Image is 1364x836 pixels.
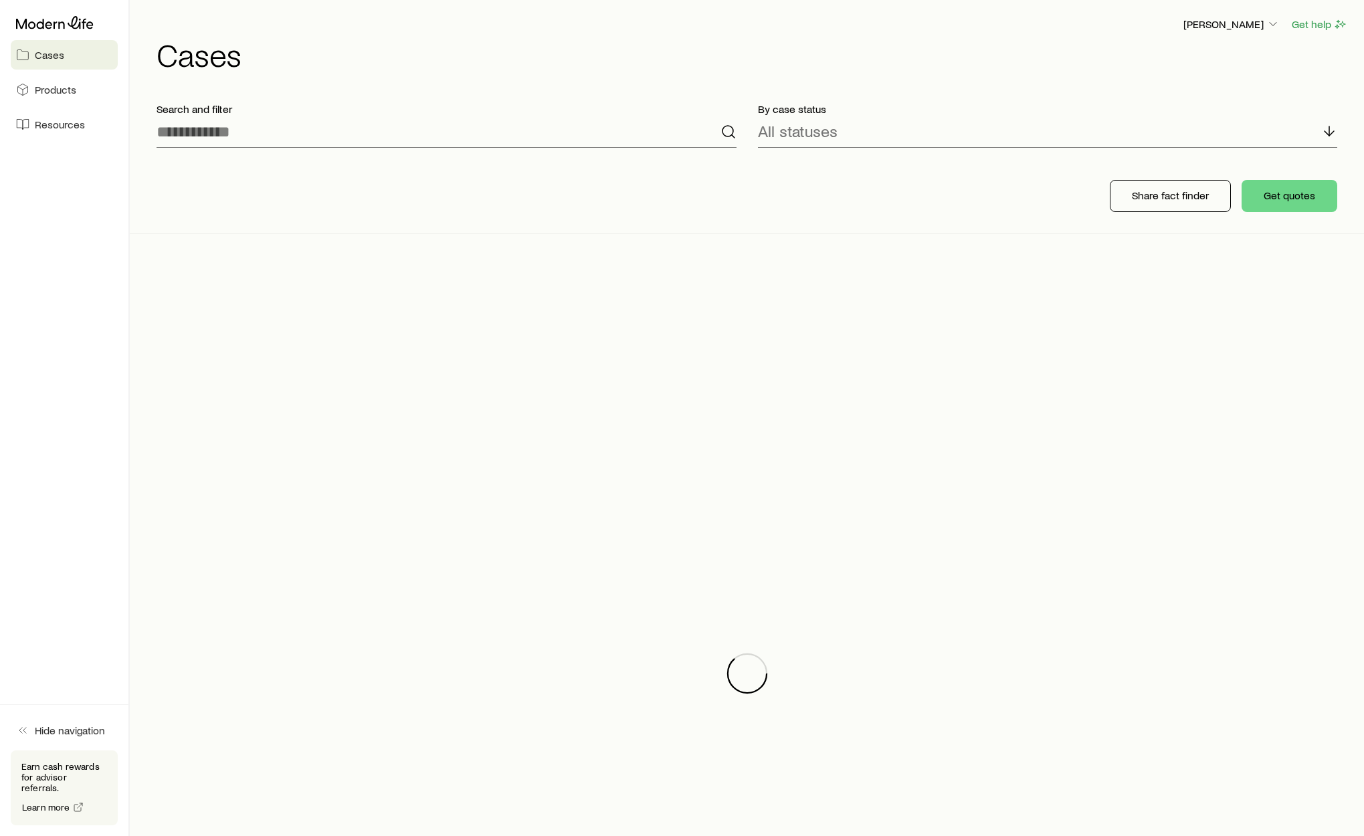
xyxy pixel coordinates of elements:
button: Hide navigation [11,716,118,745]
button: Get quotes [1242,180,1337,212]
p: Share fact finder [1132,189,1209,202]
div: Earn cash rewards for advisor referrals.Learn more [11,750,118,825]
span: Hide navigation [35,724,105,737]
span: Learn more [22,803,70,812]
span: Cases [35,48,64,62]
p: [PERSON_NAME] [1183,17,1280,31]
p: Earn cash rewards for advisor referrals. [21,761,107,793]
p: By case status [758,102,1338,116]
button: Share fact finder [1110,180,1231,212]
a: Cases [11,40,118,70]
span: Resources [35,118,85,131]
p: All statuses [758,122,838,140]
p: Search and filter [157,102,737,116]
h1: Cases [157,38,1348,70]
span: Products [35,83,76,96]
button: [PERSON_NAME] [1183,17,1280,33]
a: Resources [11,110,118,139]
button: Get help [1291,17,1348,32]
a: Products [11,75,118,104]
